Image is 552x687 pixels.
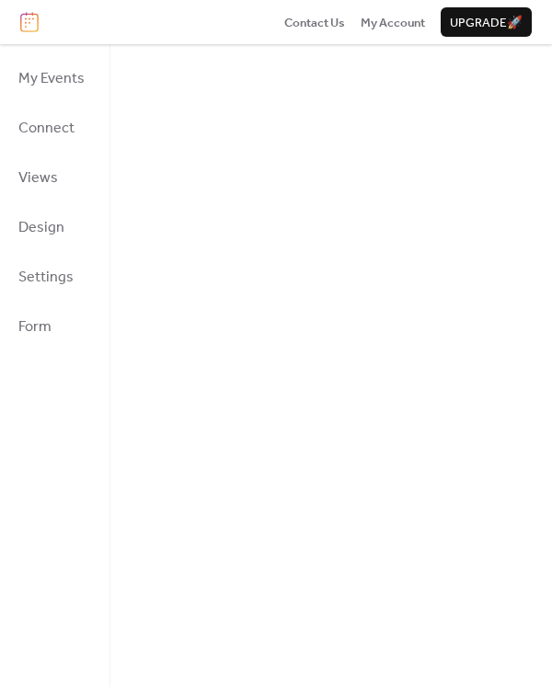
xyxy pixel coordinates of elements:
[284,14,345,32] span: Contact Us
[7,306,96,347] a: Form
[18,313,52,342] span: Form
[361,13,425,31] a: My Account
[18,114,75,143] span: Connect
[441,7,532,37] button: Upgrade🚀
[284,13,345,31] a: Contact Us
[18,213,64,243] span: Design
[450,14,523,32] span: Upgrade 🚀
[7,257,96,297] a: Settings
[361,14,425,32] span: My Account
[20,12,39,32] img: logo
[18,64,85,94] span: My Events
[18,263,74,292] span: Settings
[18,164,58,193] span: Views
[7,108,96,148] a: Connect
[7,58,96,98] a: My Events
[7,157,96,198] a: Views
[7,207,96,247] a: Design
